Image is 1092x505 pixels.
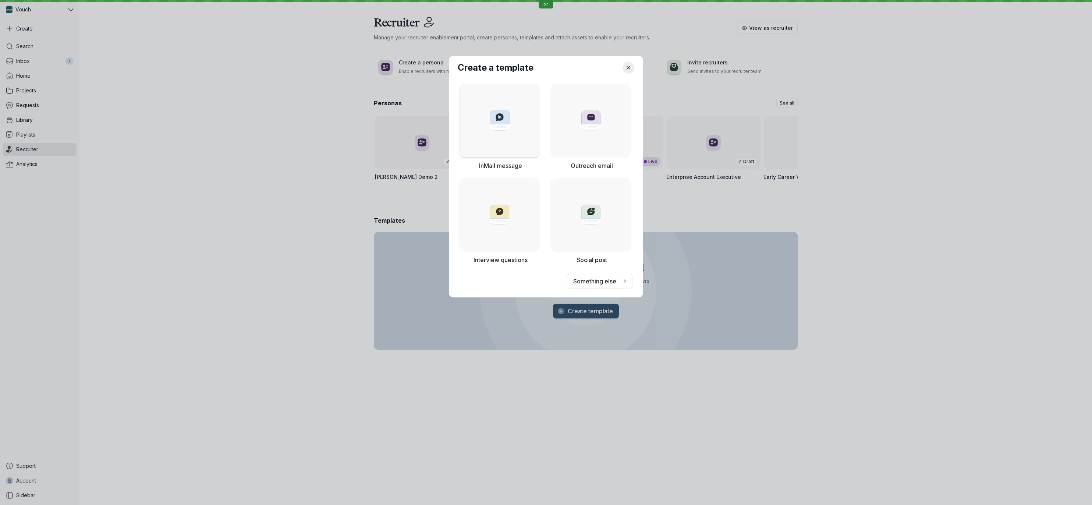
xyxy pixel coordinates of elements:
h1: Create a template [458,63,533,72]
a: Something else [567,274,633,289]
h3: Outreach email [550,162,633,169]
span: Something else [573,278,627,285]
h3: InMail message [459,162,542,169]
h3: Interview questions [459,256,542,264]
h3: Social post [550,256,633,264]
button: Close modal [623,62,634,74]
